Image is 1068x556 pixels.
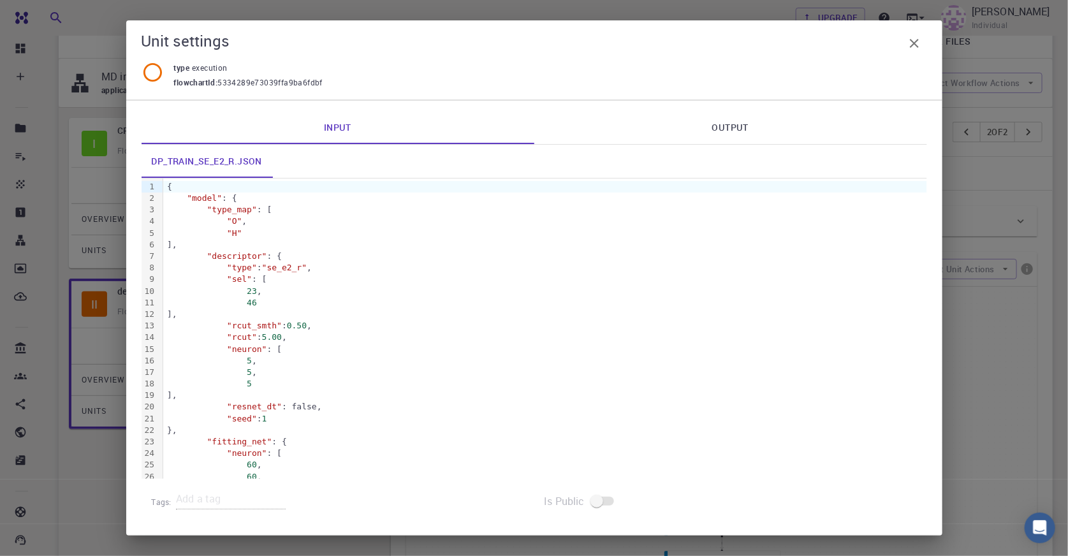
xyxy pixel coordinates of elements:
span: 60 [247,460,257,469]
div: : [ [163,344,927,355]
div: 23 [142,436,157,448]
div: : false, [163,401,927,413]
span: "H" [227,228,242,238]
span: 46 [247,298,257,307]
div: Open Intercom Messenger [1025,513,1055,543]
div: : { [163,193,927,204]
div: : , [163,262,927,274]
div: ], [163,239,927,251]
div: : [ [163,448,927,459]
span: execution [192,62,233,73]
div: 7 [142,251,157,262]
div: , [163,216,927,227]
div: 14 [142,332,157,343]
div: 5 [142,228,157,239]
div: 18 [142,378,157,390]
div: 21 [142,413,157,425]
span: 5 [247,379,252,388]
a: dp_train_se_e2_r.json [142,145,272,178]
span: "seed" [227,414,257,423]
div: 9 [142,274,157,285]
div: 19 [142,390,157,401]
span: "type_map" [207,205,257,214]
input: Add a tag [176,489,286,509]
span: "se_e2_r" [262,263,307,272]
div: , [163,286,927,297]
div: 12 [142,309,157,320]
div: 24 [142,448,157,459]
div: ], [163,390,927,401]
span: "model" [187,193,222,203]
span: "rcut_smth" [227,321,282,330]
div: 17 [142,367,157,378]
span: 60 [247,472,257,481]
div: 4 [142,216,157,227]
div: 8 [142,262,157,274]
div: 26 [142,471,157,483]
span: 5334289e73039ffa9ba6fdbf [217,77,323,89]
span: "fitting_net" [207,437,272,446]
div: 10 [142,286,157,297]
span: 5 [247,356,252,365]
div: , [163,355,927,367]
span: 지원 [33,8,52,20]
span: "O" [227,216,242,226]
span: flowchartId : [174,77,218,89]
div: 16 [142,355,157,367]
span: 5 [247,367,252,377]
span: type [174,62,193,73]
span: 5.00 [262,332,282,342]
span: "descriptor" [207,251,267,261]
div: 11 [142,297,157,309]
a: Output [534,111,927,144]
span: "rcut" [227,332,257,342]
div: 1 [142,181,157,193]
div: ], [163,309,927,320]
div: 13 [142,320,157,332]
span: Is Public [545,494,585,509]
div: 22 [142,425,157,436]
span: "type" [227,263,257,272]
div: , [163,367,927,378]
span: 1 [262,414,267,423]
span: 0.50 [287,321,307,330]
div: 25 [142,459,157,471]
span: "resnet_dt" [227,402,282,411]
div: 20 [142,401,157,413]
div: : { [163,436,927,448]
div: 15 [142,344,157,355]
span: "neuron" [227,344,267,354]
div: : , [163,332,927,343]
div: : , [163,320,927,332]
div: : [ [163,204,927,216]
div: 3 [142,204,157,216]
a: Input [142,111,534,144]
div: : [163,413,927,425]
h6: Tags: [152,490,177,509]
div: , [163,471,927,483]
div: 6 [142,239,157,251]
div: { [163,181,927,193]
span: "sel" [227,274,252,284]
div: : [ [163,274,927,285]
span: 23 [247,286,257,296]
span: "neuron" [227,448,267,458]
div: }, [163,425,927,436]
div: : { [163,251,927,262]
div: 2 [142,193,157,204]
h5: Unit settings [142,31,230,51]
div: , [163,459,927,471]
